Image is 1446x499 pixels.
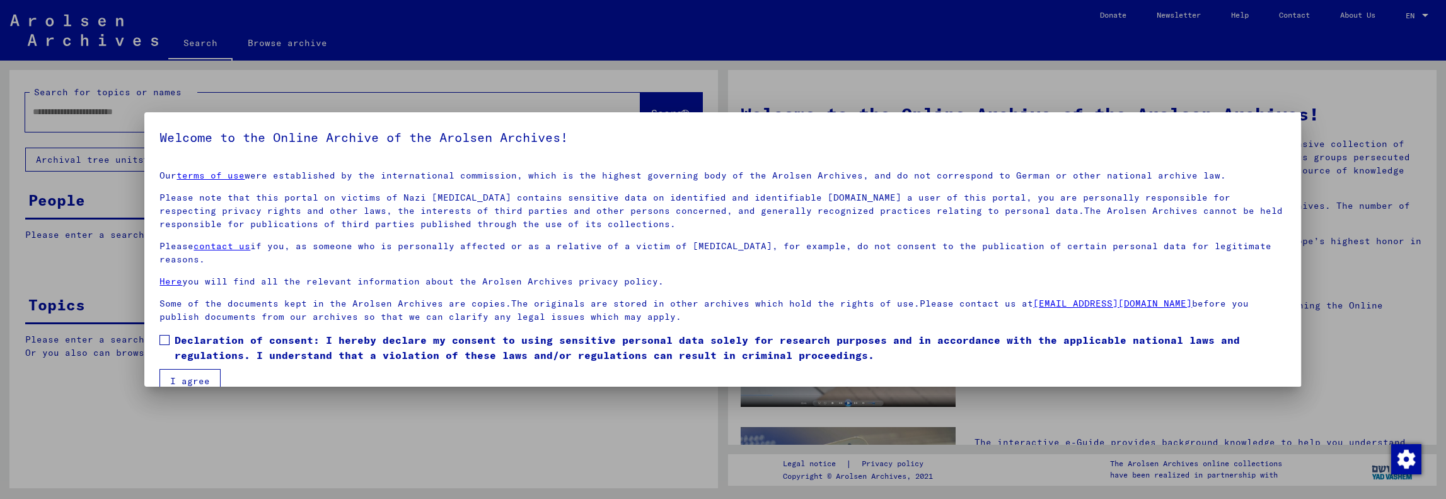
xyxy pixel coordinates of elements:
[1391,443,1421,474] div: Change consent
[159,275,1286,288] p: you will find all the relevant information about the Arolsen Archives privacy policy.
[194,240,250,252] a: contact us
[1391,444,1421,474] img: Change consent
[159,191,1286,231] p: Please note that this portal on victims of Nazi [MEDICAL_DATA] contains sensitive data on identif...
[1033,298,1192,309] a: [EMAIL_ADDRESS][DOMAIN_NAME]
[159,297,1286,324] p: Some of the documents kept in the Arolsen Archives are copies.The originals are stored in other a...
[159,276,182,287] a: Here
[159,240,1286,266] p: Please if you, as someone who is personally affected or as a relative of a victim of [MEDICAL_DAT...
[176,170,245,181] a: terms of use
[159,127,1286,148] h5: Welcome to the Online Archive of the Arolsen Archives!
[159,169,1286,182] p: Our were established by the international commission, which is the highest governing body of the ...
[175,332,1286,363] span: Declaration of consent: I hereby declare my consent to using sensitive personal data solely for r...
[159,369,221,393] button: I agree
